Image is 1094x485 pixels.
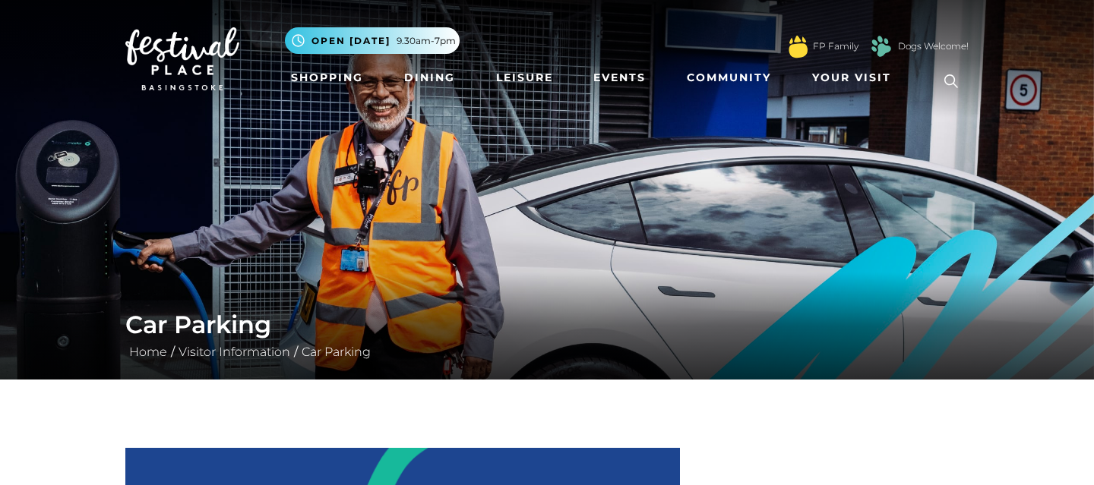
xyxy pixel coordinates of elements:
[898,39,969,53] a: Dogs Welcome!
[587,64,652,92] a: Events
[285,64,369,92] a: Shopping
[490,64,559,92] a: Leisure
[125,345,171,359] a: Home
[311,36,390,46] span: Open [DATE]
[812,70,891,86] span: Your Visit
[285,27,460,54] button: Open [DATE] 9.30am-7pm
[681,64,777,92] a: Community
[398,64,461,92] a: Dining
[813,39,858,53] a: FP Family
[298,345,375,359] a: Car Parking
[806,64,905,92] a: Your Visit
[125,27,239,91] img: Festival Place Logo
[175,345,294,359] a: Visitor Information
[114,291,980,361] div: / /
[125,307,969,343] h1: Car Parking
[397,36,456,46] span: 9.30am-7pm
